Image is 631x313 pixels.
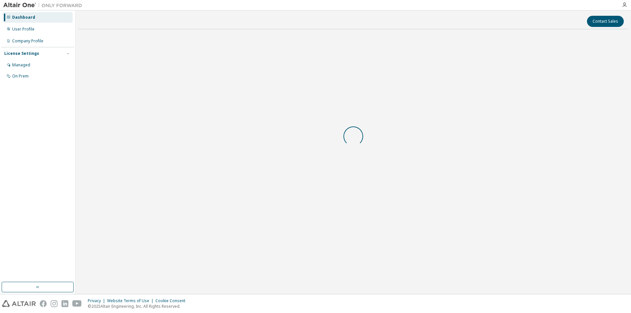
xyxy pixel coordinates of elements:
div: Dashboard [12,15,35,20]
div: Company Profile [12,38,43,44]
img: altair_logo.svg [2,300,36,307]
div: User Profile [12,27,35,32]
div: Website Terms of Use [107,298,155,303]
button: Contact Sales [587,16,624,27]
img: facebook.svg [40,300,47,307]
div: Privacy [88,298,107,303]
img: linkedin.svg [61,300,68,307]
div: Cookie Consent [155,298,189,303]
img: youtube.svg [72,300,82,307]
img: Altair One [3,2,85,9]
div: Managed [12,62,30,68]
div: License Settings [4,51,39,56]
p: © 2025 Altair Engineering, Inc. All Rights Reserved. [88,303,189,309]
div: On Prem [12,74,29,79]
img: instagram.svg [51,300,58,307]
